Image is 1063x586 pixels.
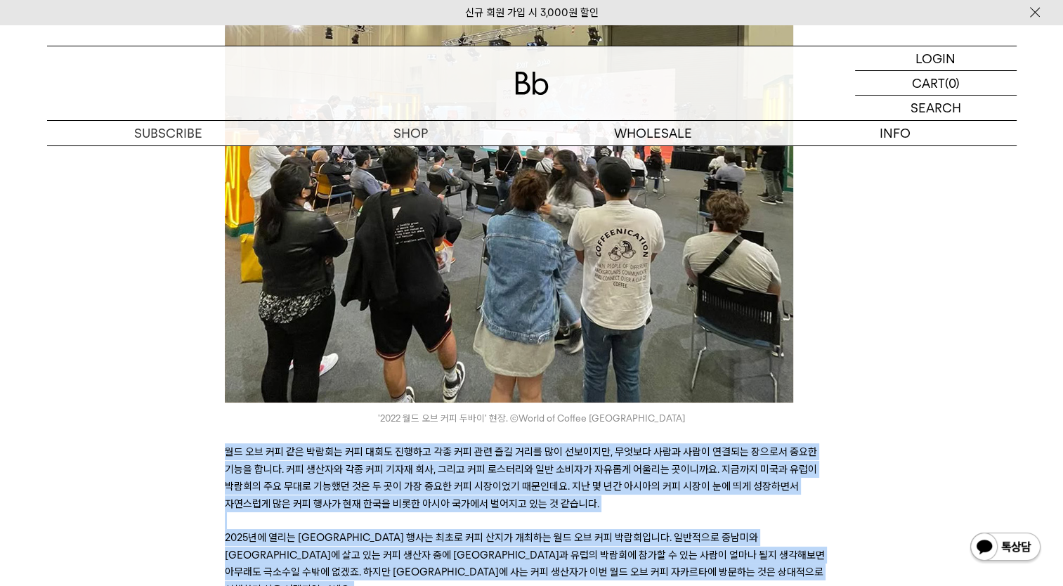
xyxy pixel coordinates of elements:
a: 신규 회원 가입 시 3,000원 할인 [465,6,599,19]
a: SHOP [289,121,532,145]
img: 카카오톡 채널 1:1 채팅 버튼 [969,531,1042,565]
p: LOGIN [915,46,956,70]
p: SEARCH [911,96,961,120]
a: CART (0) [855,71,1017,96]
a: SUBSCRIBE [47,121,289,145]
span: 월드 오브 커피 같은 박람회는 커피 대회도 진행하고 각종 커피 관련 즐길 거리를 많이 선보이지만, 무엇보다 사람과 사람이 연결되는 장으로서 중요한 기능을 합니다. 커피 생산자... [225,445,817,509]
a: LOGIN [855,46,1017,71]
p: CART [912,71,945,95]
img: 로고 [515,72,549,95]
p: WHOLESALE [532,121,774,145]
p: INFO [774,121,1017,145]
p: (0) [945,71,960,95]
span: '2022 월드 오브 커피 두바이' 현장. ©World of Coffee [GEOGRAPHIC_DATA] [377,412,685,424]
